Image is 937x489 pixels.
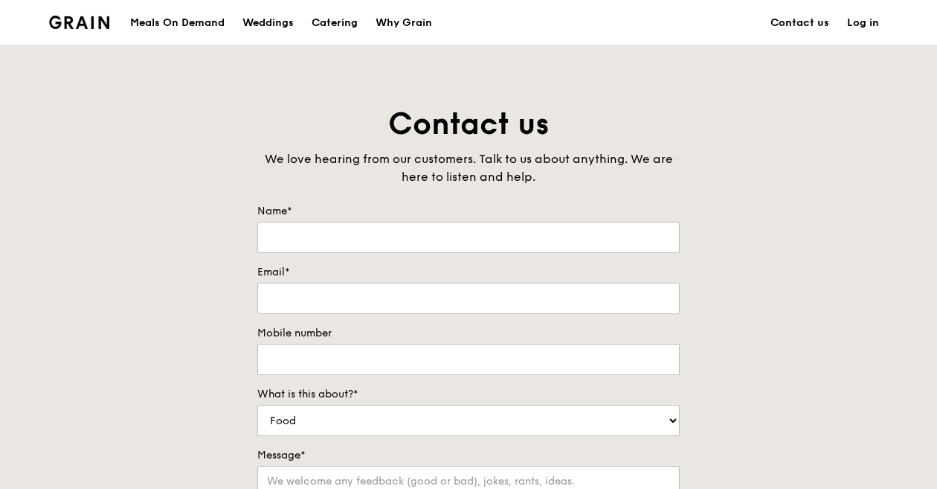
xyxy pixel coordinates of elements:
[130,1,225,45] div: Meals On Demand
[312,1,358,45] div: Catering
[838,1,888,45] a: Log in
[257,387,680,402] label: What is this about?*
[257,448,680,463] label: Message*
[49,16,109,29] img: Grain
[257,104,680,144] h1: Contact us
[257,326,680,341] label: Mobile number
[234,1,303,45] a: Weddings
[257,204,680,219] label: Name*
[303,1,367,45] a: Catering
[761,1,838,45] a: Contact us
[257,265,680,280] label: Email*
[242,1,294,45] div: Weddings
[367,1,441,45] a: Why Grain
[257,150,680,186] div: We love hearing from our customers. Talk to us about anything. We are here to listen and help.
[376,1,432,45] div: Why Grain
